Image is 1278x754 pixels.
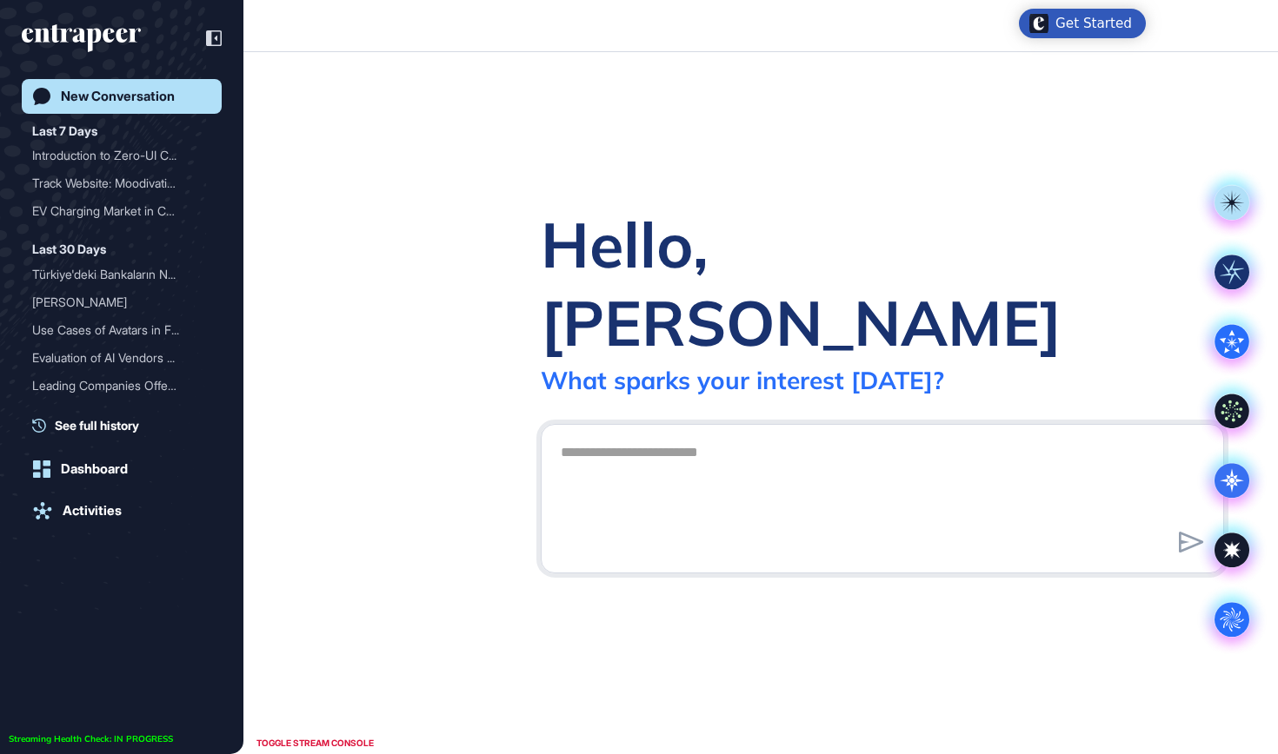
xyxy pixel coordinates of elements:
div: Leading Companies Offerin... [32,372,197,400]
div: [PERSON_NAME] [32,288,197,316]
div: Track Website: Moodivatio... [32,169,197,197]
div: Türkiye'deki Bankaların N... [32,261,197,288]
div: TOGGLE STREAM CONSOLE [252,732,378,754]
div: Hello, [PERSON_NAME] [541,205,1224,361]
div: Türkiye'deki Bankaların Net Promoter Skor Kullanım Örnekleri ve İşbirlikleri [32,261,211,288]
div: Reese [32,288,211,316]
div: Evaluation of AI Vendors ... [32,344,197,372]
div: Market Research for GTIP No: 300590999000 Market Expansion [32,400,211,427]
div: EV Charging Market in Central Asia [32,197,211,225]
div: Last 30 Days [32,239,106,260]
div: What sparks your interest [DATE]? [541,365,944,395]
div: New Conversation [61,89,175,104]
div: Introduction to Zero-UI Concept [32,142,211,169]
div: Activities [63,503,122,519]
div: Use Cases of Avatars in Finance [32,316,211,344]
a: Dashboard [22,452,222,486]
div: Get Started [1055,15,1132,32]
div: Last 7 Days [32,121,97,142]
div: Use Cases of Avatars in F... [32,316,197,344]
div: Introduction to Zero-UI C... [32,142,197,169]
div: entrapeer-logo [22,24,141,52]
div: Evaluation of AI Vendors for Corporate Credit Analysis at Nexent [32,344,211,372]
div: Open Get Started checklist [1019,9,1146,38]
div: Leading Companies Offering AI Agents for Corporate Credit Analysis [32,372,211,400]
img: launcher-image-alternative-text [1029,14,1048,33]
div: Market Research for GTIP ... [32,400,197,427]
a: See full history [32,416,222,434]
a: Activities [22,493,222,528]
a: New Conversation [22,79,222,114]
div: Dashboard [61,461,128,477]
div: Track Website: Moodivation.net [32,169,211,197]
div: EV Charging Market in Cen... [32,197,197,225]
span: See full history [55,416,139,434]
